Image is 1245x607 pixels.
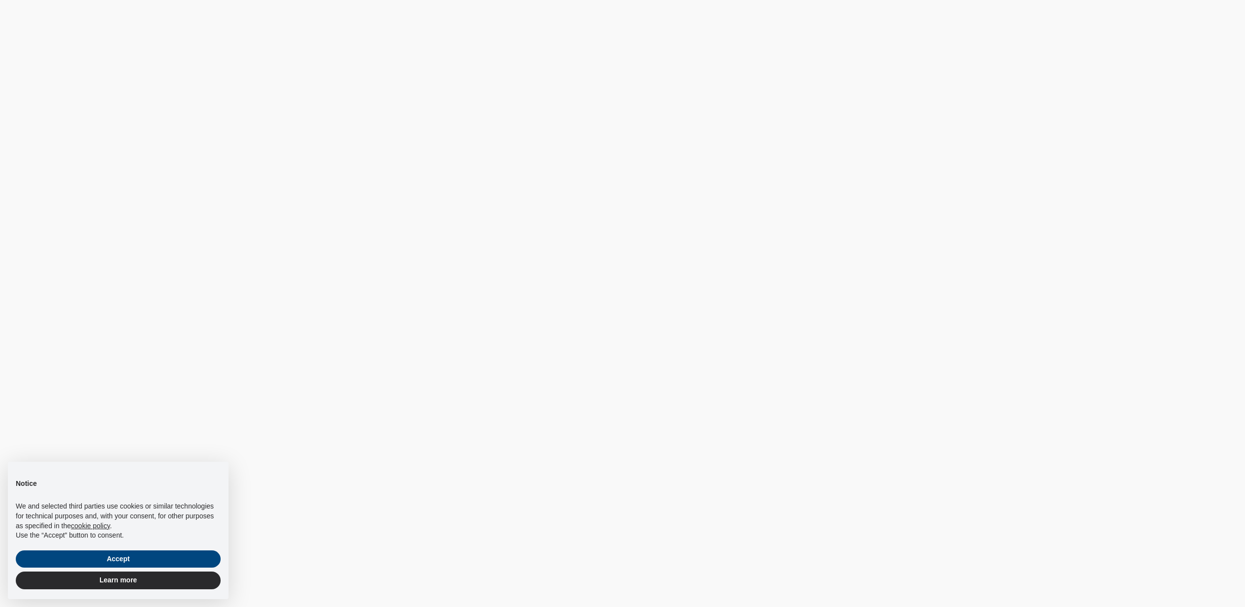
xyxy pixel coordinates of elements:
[71,522,110,530] a: cookie policy
[16,502,221,531] p: We and selected third parties use cookies or similar technologies for technical purposes and, wit...
[16,572,221,589] button: Learn more
[16,474,221,494] h2: Notice
[16,531,221,541] p: Use the “Accept” button to consent.
[16,550,221,568] button: Accept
